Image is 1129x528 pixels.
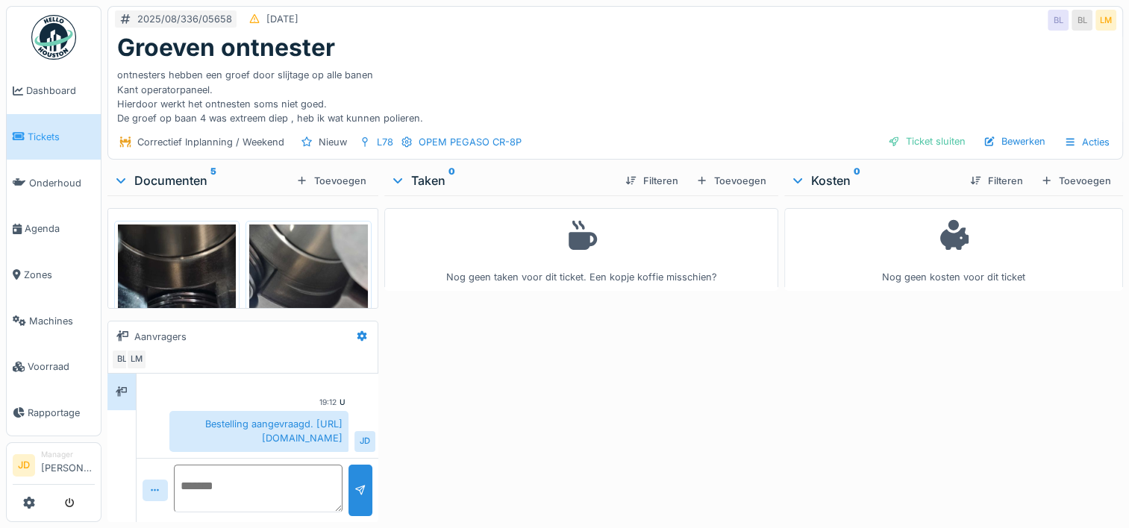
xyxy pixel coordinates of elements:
[419,135,522,149] div: OPEM PEGASO CR-8P
[794,215,1113,284] div: Nog geen kosten voor dit ticket
[1072,10,1092,31] div: BL
[29,176,95,190] span: Onderhoud
[29,314,95,328] span: Machines
[28,359,95,374] span: Voorraad
[111,349,132,370] div: BL
[1095,10,1116,31] div: LM
[690,171,772,191] div: Toevoegen
[7,68,101,114] a: Dashboard
[854,172,860,189] sup: 0
[377,135,393,149] div: L78
[41,449,95,481] li: [PERSON_NAME]
[134,330,187,344] div: Aanvragers
[24,268,95,282] span: Zones
[340,397,345,408] div: U
[448,172,455,189] sup: 0
[25,221,95,236] span: Agenda
[169,411,348,451] div: Bestelling aangevraagd. [URL][DOMAIN_NAME]
[41,449,95,460] div: Manager
[117,62,1113,125] div: ontnesters hebben een groef door slijtage op alle banen Kant operatorpaneel. Hierdoor werkt het o...
[137,12,232,26] div: 2025/08/336/05658
[28,130,95,144] span: Tickets
[290,171,372,191] div: Toevoegen
[394,215,769,284] div: Nog geen taken voor dit ticket. Een kopje koffie misschien?
[1048,10,1069,31] div: BL
[790,172,958,189] div: Kosten
[7,160,101,206] a: Onderhoud
[13,454,35,477] li: JD
[7,298,101,344] a: Machines
[978,131,1051,151] div: Bewerken
[354,431,375,452] div: JD
[619,171,684,191] div: Filteren
[964,171,1029,191] div: Filteren
[7,252,101,298] a: Zones
[113,172,290,189] div: Documenten
[31,15,76,60] img: Badge_color-CXgf-gQk.svg
[126,349,147,370] div: LM
[882,131,972,151] div: Ticket sluiten
[1035,171,1117,191] div: Toevoegen
[7,344,101,390] a: Voorraad
[7,390,101,436] a: Rapportage
[118,224,236,435] img: 6qa76i0vtzl2tnahcoimuptjpkky
[117,34,335,62] h1: Groeven ontnester
[319,397,337,408] div: 19:12
[7,206,101,252] a: Agenda
[1057,131,1116,153] div: Acties
[13,449,95,485] a: JD Manager[PERSON_NAME]
[390,172,613,189] div: Taken
[266,12,298,26] div: [DATE]
[137,135,284,149] div: Correctief Inplanning / Weekend
[249,224,367,435] img: tbkqf4kyzt1l7cmp1w9pbucyb1kg
[26,84,95,98] span: Dashboard
[28,406,95,420] span: Rapportage
[319,135,347,149] div: Nieuw
[7,114,101,160] a: Tickets
[210,172,216,189] sup: 5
